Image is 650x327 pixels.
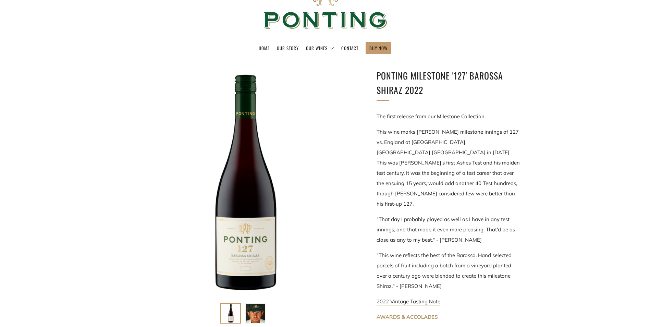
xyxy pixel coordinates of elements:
[377,214,520,245] p: "That day I probably played as well as I have in any test innings, and that made it even more ple...
[306,43,334,53] a: Our Wines
[220,303,241,324] button: Load image into Gallery viewer, Ponting Milestone &#39;127&#39; Barossa Shiraz 2022
[377,250,520,291] p: "This wine reflects the best of the Barossa. Hand selected parcels of fruit including a batch fro...
[377,298,440,305] a: 2022 Vintage Tasting Note
[259,43,270,53] a: Home
[221,304,240,323] img: Load image into Gallery viewer, Ponting Milestone &#39;127&#39; Barossa Shiraz 2022
[377,127,520,209] p: This wine marks [PERSON_NAME] milestone innings of 127 vs. England at [GEOGRAPHIC_DATA], [GEOGRAP...
[377,314,438,320] strong: AWARDS & ACCOLADES
[377,69,520,97] h1: Ponting Milestone '127' Barossa Shiraz 2022
[369,43,388,53] a: BUY NOW
[341,43,358,53] a: Contact
[246,304,265,323] img: Load image into Gallery viewer, Ponting Milestone &#39;127&#39; Barossa Shiraz 2022
[377,111,520,122] p: The first release from our Milestone Collection.
[277,43,299,53] a: Our Story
